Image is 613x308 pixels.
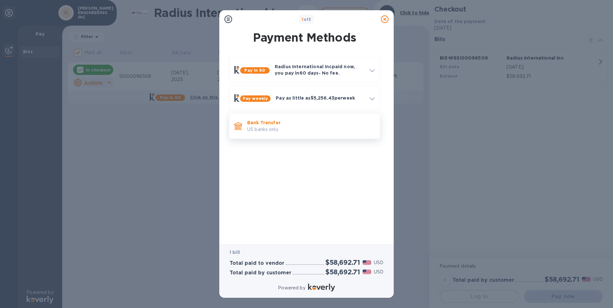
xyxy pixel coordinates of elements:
[325,258,360,266] h2: $58,692.71
[276,95,365,101] p: Pay as little as $5,256.43 per week
[247,119,375,126] p: Bank Transfer
[243,96,268,101] b: Pay weekly
[228,31,382,44] h1: Payment Methods
[374,259,383,266] p: USD
[230,270,291,276] h3: Total paid by customer
[363,270,371,274] img: USD
[244,68,265,73] b: Pay in 60
[230,260,284,266] h3: Total paid to vendor
[230,250,240,255] b: 1 bill
[374,269,383,275] p: USD
[247,126,375,133] p: US banks only.
[302,17,311,22] b: of 3
[278,285,305,291] p: Powered by
[302,17,303,22] span: 1
[308,284,335,291] img: Logo
[275,63,365,76] p: Radius International Inc paid now, you pay in 60 days - No fee.
[325,268,360,276] h2: $58,692.71
[363,260,371,265] img: USD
